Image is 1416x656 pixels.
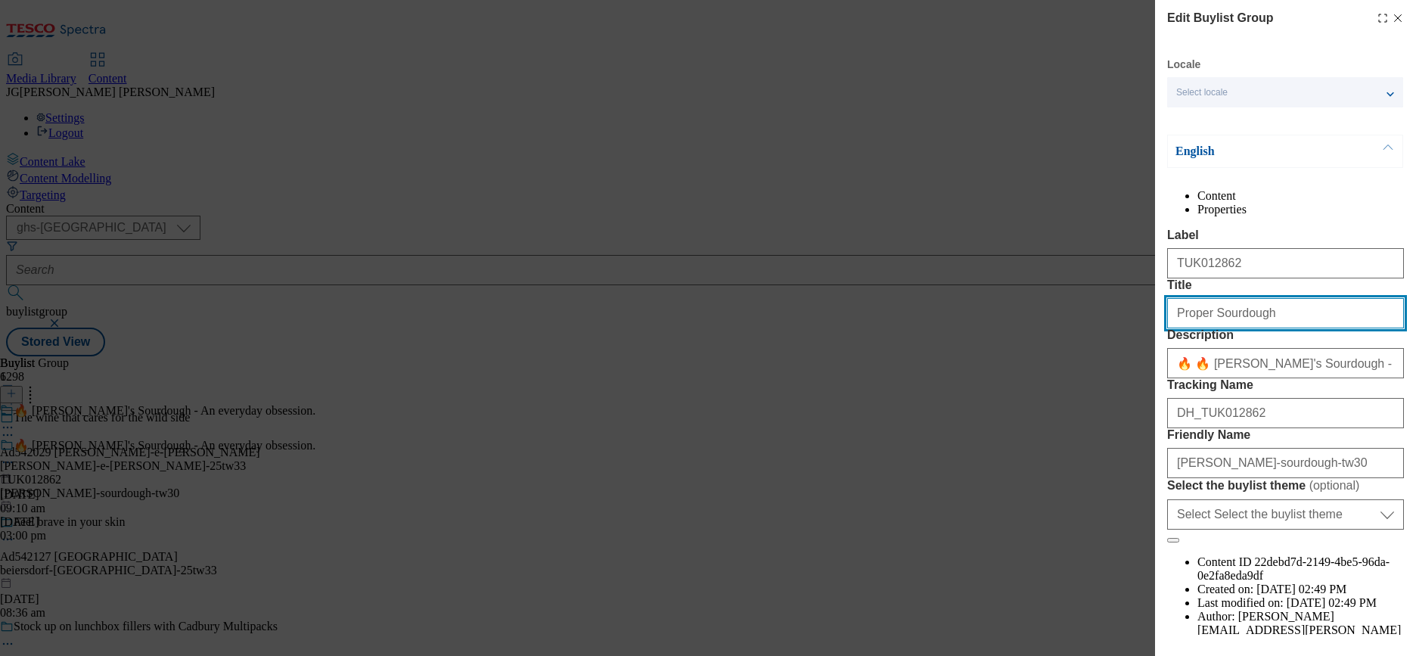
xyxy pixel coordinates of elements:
input: Enter Friendly Name [1167,448,1404,478]
h4: Edit Buylist Group [1167,9,1273,27]
label: Select the buylist theme [1167,478,1404,493]
li: Last modified on: [1197,596,1404,610]
input: Enter Label [1167,248,1404,278]
label: Friendly Name [1167,428,1404,442]
label: Description [1167,328,1404,342]
input: Enter Description [1167,348,1404,378]
label: Label [1167,229,1404,242]
p: English [1175,144,1334,159]
button: Select locale [1167,77,1403,107]
li: Content ID [1197,555,1404,583]
input: Enter Title [1167,298,1404,328]
li: Author: [1197,610,1404,651]
input: Enter Tracking Name [1167,398,1404,428]
label: Title [1167,278,1404,292]
span: 22debd7d-2149-4be5-96da-0e2fa8eda9df [1197,555,1390,582]
span: [PERSON_NAME][EMAIL_ADDRESS][PERSON_NAME][DOMAIN_NAME] [1197,610,1401,650]
span: [DATE] 02:49 PM [1287,596,1377,609]
li: Properties [1197,203,1404,216]
li: Content [1197,189,1404,203]
li: Created on: [1197,583,1404,596]
span: ( optional ) [1309,479,1360,492]
label: Tracking Name [1167,378,1404,392]
span: [DATE] 02:49 PM [1256,583,1346,595]
label: Locale [1167,61,1200,69]
span: Select locale [1176,87,1228,98]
